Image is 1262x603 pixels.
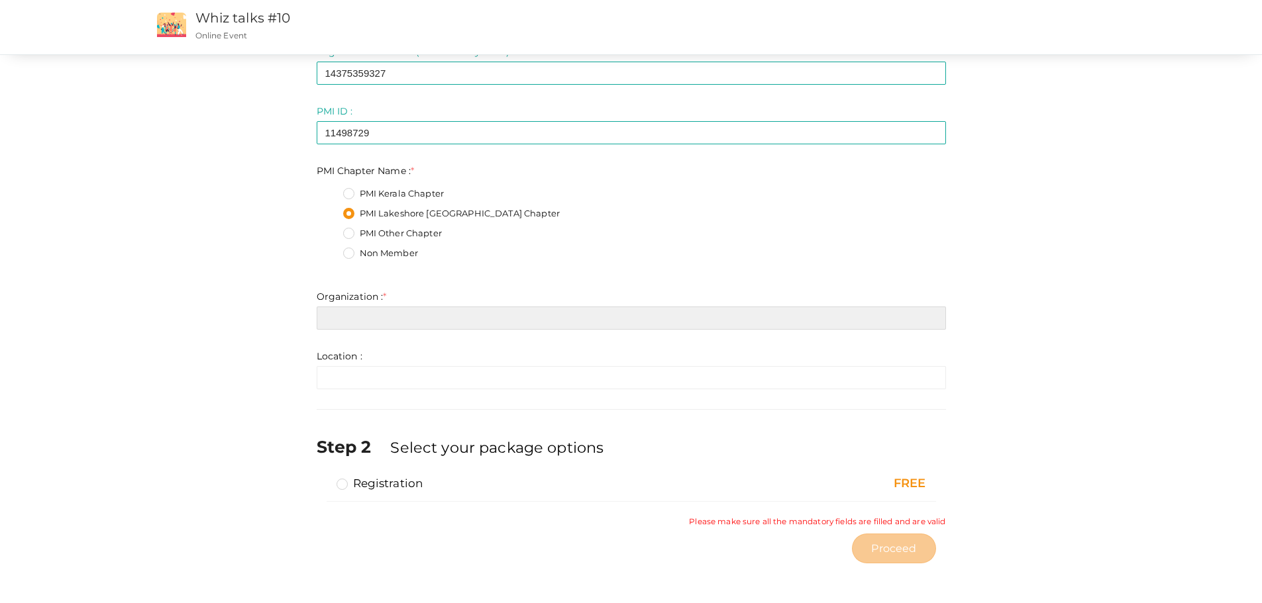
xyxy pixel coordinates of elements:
label: Step 2 [317,435,388,459]
label: PMI Other Chapter [343,227,442,240]
label: Location : [317,349,362,363]
div: FREE [746,475,926,492]
label: PMI Lakeshore [GEOGRAPHIC_DATA] Chapter [343,207,560,220]
input: Enter registrant phone no here. [317,62,946,85]
button: Proceed [852,533,935,563]
a: Whiz talks #10 [195,10,291,26]
label: Registration [337,475,423,491]
label: Select your package options [390,437,604,458]
p: Online Event [195,30,827,41]
label: Organization : [317,290,387,303]
img: event2.png [157,13,186,37]
label: PMI Kerala Chapter [343,187,445,201]
label: PMI ID : [317,105,353,118]
span: Proceed [871,541,916,556]
label: Non Member [343,247,418,260]
label: PMI Chapter Name : [317,164,415,177]
small: Please make sure all the mandatory fields are filled and are valid [689,516,945,527]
